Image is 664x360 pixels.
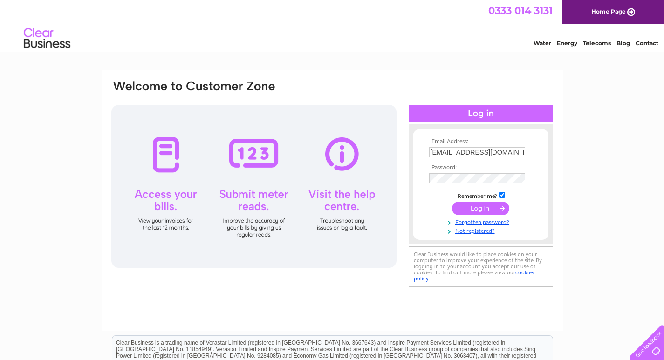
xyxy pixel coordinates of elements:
td: Remember me? [427,190,535,200]
div: Clear Business would like to place cookies on your computer to improve your experience of the sit... [409,246,553,287]
a: Not registered? [429,226,535,235]
a: 0333 014 3131 [488,5,553,16]
a: Water [534,40,551,47]
a: Contact [636,40,658,47]
input: Submit [452,202,509,215]
a: cookies policy [414,269,534,282]
a: Blog [616,40,630,47]
div: Clear Business is a trading name of Verastar Limited (registered in [GEOGRAPHIC_DATA] No. 3667643... [112,5,553,45]
th: Password: [427,164,535,171]
th: Email Address: [427,138,535,145]
img: logo.png [23,24,71,53]
a: Forgotten password? [429,217,535,226]
a: Telecoms [583,40,611,47]
a: Energy [557,40,577,47]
